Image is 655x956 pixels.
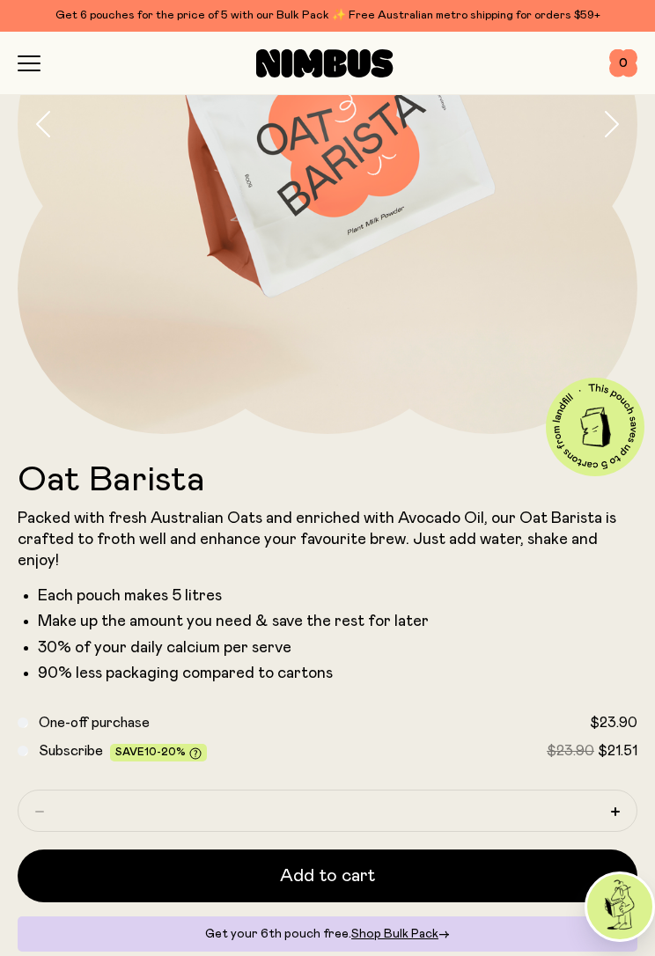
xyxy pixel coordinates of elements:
button: 0 [609,49,637,77]
span: Shop Bulk Pack [351,928,438,940]
a: Shop Bulk Pack→ [351,928,450,940]
span: $21.51 [598,744,637,758]
span: 10-20% [144,746,186,757]
span: $23.90 [547,744,594,758]
li: 30% of your daily calcium per serve [38,637,638,658]
span: One-off purchase [39,716,150,730]
span: Add to cart [280,864,375,888]
div: Get 6 pouches for the price of 5 with our Bulk Pack ✨ Free Australian metro shipping for orders $59+ [18,7,637,25]
p: Packed with fresh Australian Oats and enriched with Avocado Oil, our Oat Barista is crafted to fr... [18,508,637,571]
li: Each pouch makes 5 litres [38,585,638,607]
li: 90% less packaging compared to cartons [38,663,638,684]
h1: Oat Barista [18,462,637,497]
span: Save [115,746,202,760]
li: Make up the amount you need & save the rest for later [38,611,638,632]
img: agent [587,874,652,939]
span: $23.90 [590,716,637,730]
div: Get your 6th pouch free. [18,916,637,952]
button: Add to cart [18,849,637,902]
span: Subscribe [39,744,103,758]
